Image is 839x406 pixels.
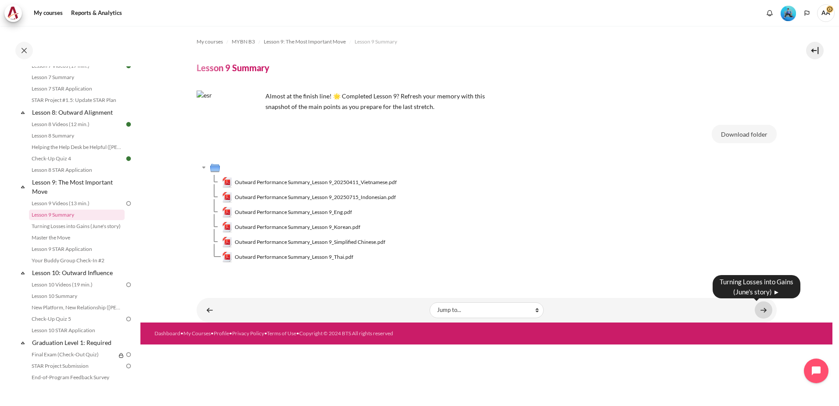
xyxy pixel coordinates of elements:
[713,275,800,298] div: Turning Losses into Gains (June's story) ►
[267,330,296,337] a: Terms of Use
[197,35,777,49] nav: Navigation bar
[235,193,396,201] span: Outward Performance Summary_Lesson 9_20250715_Indonesian.pdf
[299,330,393,337] a: Copyright © 2024 BTS All rights reserved
[817,4,835,22] span: AA
[29,221,125,232] a: Turning Losses into Gains (June's story)
[235,208,352,216] span: Outward Performance Summary_Lesson 9_Eng.pdf
[355,36,397,47] a: Lesson 9 Summary
[264,36,346,47] a: Lesson 9: The Most Important Move
[140,26,832,323] section: Content
[197,91,262,156] img: esr
[817,4,835,22] a: User menu
[197,36,223,47] a: My courses
[29,72,125,83] a: Lesson 7 Summary
[235,178,397,186] span: Outward Performance Summary_Lesson 9_20250411_Vietnamese.pdf
[222,252,354,262] a: Outward Performance Summary_Lesson 9_Thai.pdfOutward Performance Summary_Lesson 9_Thai.pdf
[222,207,233,217] img: Outward Performance Summary_Lesson 9_Eng.pdf
[29,119,125,130] a: Lesson 8 Videos (12 min.)
[18,182,27,191] span: Collapse
[125,199,133,207] img: To do
[125,362,133,370] img: To do
[125,155,133,163] img: Done
[712,125,777,143] button: Download folder
[29,291,125,301] a: Lesson 10 Summary
[18,268,27,277] span: Collapse
[264,38,346,46] span: Lesson 9: The Most Important Move
[125,351,133,359] img: To do
[29,372,125,383] a: End-of-Program Feedback Survey
[235,238,385,246] span: Outward Performance Summary_Lesson 9_Simplified Chinese.pdf
[29,142,125,152] a: Helping the Help Desk be Helpful ([PERSON_NAME]'s Story)
[31,4,66,22] a: My courses
[29,349,116,360] a: Final Exam (Check-Out Quiz)
[763,7,776,20] div: Show notification window with no new notifications
[29,255,125,266] a: Your Buddy Group Check-In #2
[29,279,125,290] a: Lesson 10 Videos (19 min.)
[29,244,125,254] a: Lesson 9 STAR Application
[125,120,133,128] img: Done
[18,108,27,117] span: Collapse
[29,153,125,164] a: Check-Up Quiz 4
[31,337,125,348] a: Graduation Level 1: Required
[201,301,219,319] a: ◄ Lesson 9 Videos (13 min.)
[29,232,125,243] a: Master the Move
[197,38,223,46] span: My courses
[222,222,233,232] img: Outward Performance Summary_Lesson 9_Korean.pdf
[222,252,233,262] img: Outward Performance Summary_Lesson 9_Thai.pdf
[29,325,125,336] a: Lesson 10 STAR Application
[197,62,269,73] h4: Lesson 9 Summary
[222,192,233,203] img: Outward Performance Summary_Lesson 9_20250715_Indonesian.pdf
[29,198,125,209] a: Lesson 9 Videos (13 min.)
[154,330,524,337] div: • • • • •
[355,38,397,46] span: Lesson 9 Summary
[154,330,180,337] a: Dashboard
[222,192,396,203] a: Outward Performance Summary_Lesson 9_20250715_Indonesian.pdfOutward Performance Summary_Lesson 9_...
[7,7,19,20] img: Architeck
[232,330,264,337] a: Privacy Policy
[183,330,211,337] a: My Courses
[31,176,125,197] a: Lesson 9: The Most Important Move
[68,4,125,22] a: Reports & Analytics
[29,83,125,94] a: Lesson 7 STAR Application
[777,5,800,21] a: Level #3
[29,361,125,371] a: STAR Project Submission
[222,237,233,247] img: Outward Performance Summary_Lesson 9_Simplified Chinese.pdf
[222,237,386,247] a: Outward Performance Summary_Lesson 9_Simplified Chinese.pdfOutward Performance Summary_Lesson 9_S...
[800,7,814,20] button: Languages
[781,5,796,21] div: Level #3
[222,207,352,217] a: Outward Performance Summary_Lesson 9_Eng.pdfOutward Performance Summary_Lesson 9_Eng.pdf
[29,95,125,105] a: STAR Project #1.5: Update STAR Plan
[222,177,233,188] img: Outward Performance Summary_Lesson 9_20250411_Vietnamese.pdf
[232,36,255,47] a: MYBN B3
[781,6,796,21] img: Level #3
[222,222,361,232] a: Outward Performance Summary_Lesson 9_Korean.pdfOutward Performance Summary_Lesson 9_Korean.pdf
[235,253,353,261] span: Outward Performance Summary_Lesson 9_Thai.pdf
[29,314,125,324] a: Check-Up Quiz 5
[214,330,229,337] a: Profile
[4,4,26,22] a: Architeck Architeck
[29,210,125,220] a: Lesson 9 Summary
[232,38,255,46] span: MYBN B3
[29,302,125,313] a: New Platform, New Relationship ([PERSON_NAME]'s Story)
[29,130,125,141] a: Lesson 8 Summary
[222,177,397,188] a: Outward Performance Summary_Lesson 9_20250411_Vietnamese.pdfOutward Performance Summary_Lesson 9_...
[125,281,133,289] img: To do
[125,315,133,323] img: To do
[31,106,125,118] a: Lesson 8: Outward Alignment
[18,338,27,347] span: Collapse
[235,223,360,231] span: Outward Performance Summary_Lesson 9_Korean.pdf
[31,267,125,279] a: Lesson 10: Outward Influence
[29,165,125,175] a: Lesson 8 STAR Application
[265,92,485,110] span: Almost at the finish line! 🌟 Completed Lesson 9? Refresh your memory with this snapshot of the ma...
